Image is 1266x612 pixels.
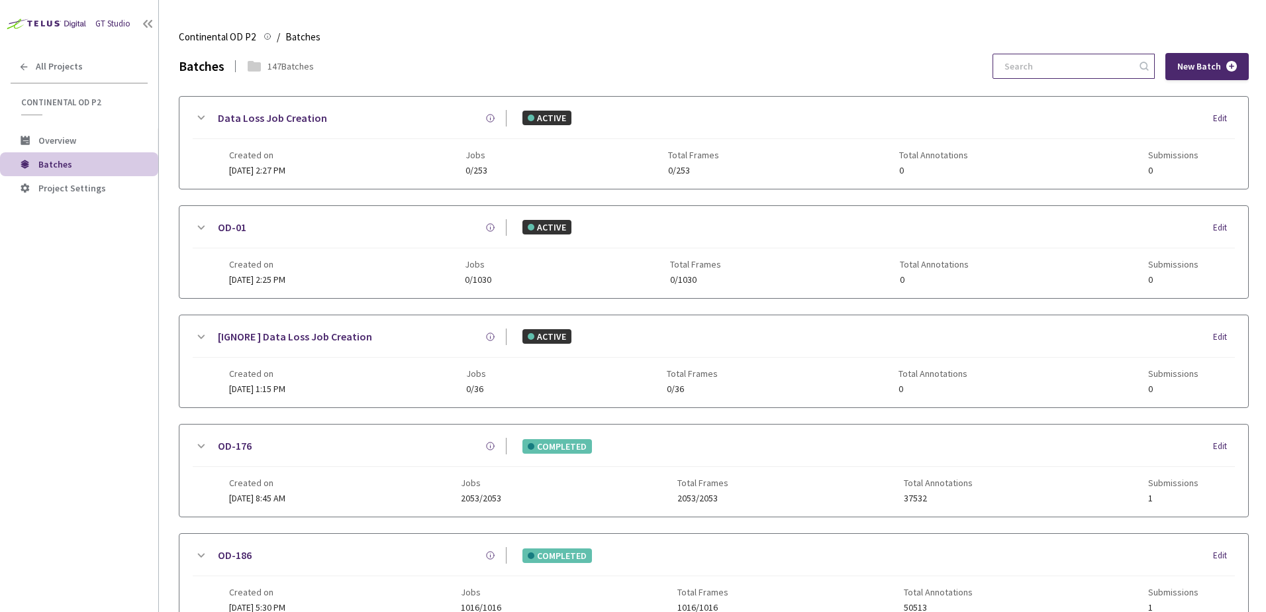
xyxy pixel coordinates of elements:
div: 147 Batches [268,60,314,73]
a: Data Loss Job Creation [218,110,327,127]
a: OD-01 [218,219,246,236]
div: ACTIVE [522,220,571,234]
input: Search [997,54,1138,78]
span: Total Frames [668,150,719,160]
span: Continental OD P2 [179,29,256,45]
div: Edit [1213,549,1235,562]
div: Edit [1213,331,1235,344]
a: OD-176 [218,438,252,454]
span: 0 [1148,166,1198,176]
span: Submissions [1148,150,1198,160]
div: Data Loss Job CreationACTIVEEditCreated on[DATE] 2:27 PMJobs0/253Total Frames0/253Total Annotatio... [179,97,1248,189]
span: Total Annotations [899,150,968,160]
div: COMPLETED [522,548,592,563]
div: GT Studio [95,18,130,30]
span: Created on [229,368,285,379]
span: [DATE] 2:27 PM [229,164,285,176]
span: Overview [38,134,76,146]
span: Submissions [1148,478,1198,488]
span: [DATE] 2:25 PM [229,274,285,285]
span: Total Annotations [899,368,967,379]
span: Batches [285,29,320,45]
span: 0 [899,384,967,394]
span: 0 [899,166,968,176]
div: ACTIVE [522,329,571,344]
span: [DATE] 8:45 AM [229,492,285,504]
span: Total Annotations [904,587,973,597]
div: OD-176COMPLETEDEditCreated on[DATE] 8:45 AMJobs2053/2053Total Frames2053/2053Total Annotations375... [179,425,1248,517]
div: Edit [1213,221,1235,234]
div: Edit [1213,112,1235,125]
span: 0/253 [465,166,487,176]
span: 0/36 [466,384,486,394]
a: [IGNORE ] Data Loss Job Creation [218,329,372,345]
span: Jobs [465,259,491,270]
span: 2053/2053 [461,493,501,503]
span: Total Annotations [904,478,973,488]
span: Jobs [461,478,501,488]
span: Total Frames [677,478,728,488]
div: OD-01ACTIVEEditCreated on[DATE] 2:25 PMJobs0/1030Total Frames0/1030Total Annotations0Submissions0 [179,206,1248,298]
span: Jobs [465,150,487,160]
span: Created on [229,150,285,160]
span: Continental OD P2 [21,97,140,108]
span: New Batch [1177,61,1221,72]
span: Created on [229,478,285,488]
li: / [277,29,280,45]
span: 2053/2053 [677,493,728,503]
span: Created on [229,587,285,597]
span: 1 [1148,493,1198,503]
span: All Projects [36,61,83,72]
div: Edit [1213,440,1235,453]
span: 0 [1148,384,1198,394]
div: Batches [179,57,224,76]
span: Created on [229,259,285,270]
span: 0/1030 [670,275,721,285]
div: [IGNORE ] Data Loss Job CreationACTIVEEditCreated on[DATE] 1:15 PMJobs0/36Total Frames0/36Total A... [179,315,1248,407]
span: Total Frames [667,368,718,379]
span: Batches [38,158,72,170]
span: [DATE] 1:15 PM [229,383,285,395]
span: Submissions [1148,259,1198,270]
span: 0 [1148,275,1198,285]
span: 0 [900,275,969,285]
span: Total Frames [677,587,728,597]
span: Project Settings [38,182,106,194]
div: COMPLETED [522,439,592,454]
span: Submissions [1148,587,1198,597]
span: Submissions [1148,368,1198,379]
span: 37532 [904,493,973,503]
span: Jobs [461,587,501,597]
span: 0/253 [668,166,719,176]
div: ACTIVE [522,111,571,125]
span: 0/36 [667,384,718,394]
span: Total Frames [670,259,721,270]
span: 0/1030 [465,275,491,285]
a: OD-186 [218,547,252,564]
span: Jobs [466,368,486,379]
span: Total Annotations [900,259,969,270]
